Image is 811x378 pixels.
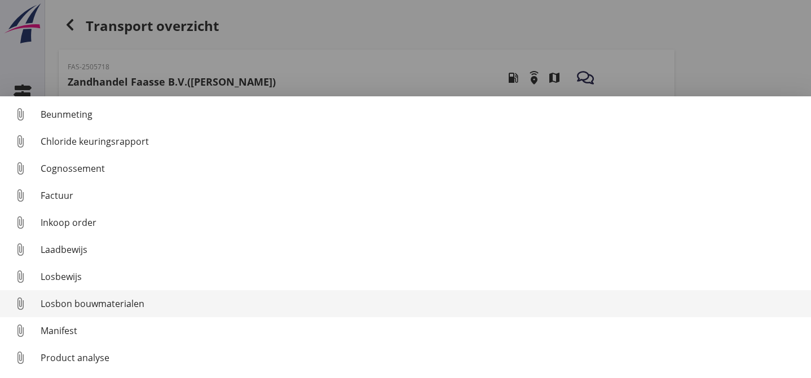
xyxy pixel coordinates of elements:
[11,349,29,367] i: attach_file
[11,322,29,340] i: attach_file
[41,270,802,283] div: Losbewijs
[41,351,802,364] div: Product analyse
[41,189,802,202] div: Factuur
[11,268,29,286] i: attach_file
[41,108,802,121] div: Beunmeting
[41,216,802,229] div: Inkoop order
[11,241,29,259] i: attach_file
[11,105,29,123] i: attach_file
[41,135,802,148] div: Chloride keuringsrapport
[41,324,802,337] div: Manifest
[11,295,29,313] i: attach_file
[11,186,29,204] i: attach_file
[41,297,802,310] div: Losbon bouwmaterialen
[11,132,29,150] i: attach_file
[11,214,29,232] i: attach_file
[41,243,802,256] div: Laadbewijs
[11,159,29,177] i: attach_file
[41,162,802,175] div: Cognossement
